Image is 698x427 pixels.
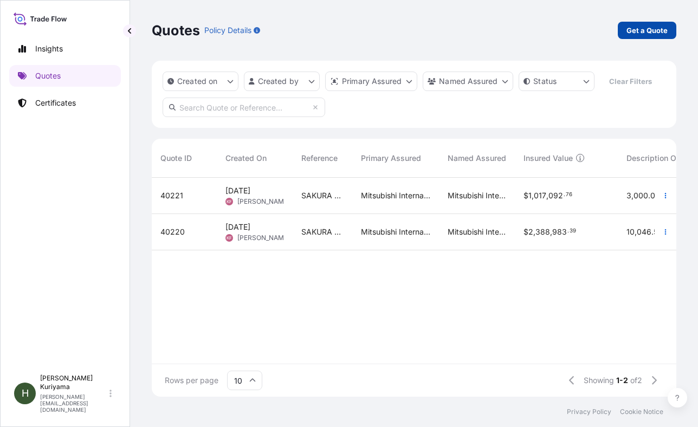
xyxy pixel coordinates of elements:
a: Insights [9,38,121,60]
span: Mitsubishi International Corporation [448,190,506,201]
p: Insights [35,43,63,54]
a: Get a Quote [618,22,676,39]
span: 76 [566,193,572,197]
button: distributor Filter options [325,72,417,91]
span: SAKURA ADVANCE 3-26 [301,227,344,237]
span: Showing [584,375,614,386]
p: Get a Quote [626,25,668,36]
a: Certificates [9,92,121,114]
p: Policy Details [204,25,251,36]
p: Quotes [35,70,61,81]
span: 017 [534,192,546,199]
span: , [532,192,534,199]
span: [PERSON_NAME] [237,234,290,242]
p: Created on [177,76,218,87]
span: [DATE] [225,222,250,232]
button: createdOn Filter options [163,72,238,91]
p: Clear Filters [609,76,652,87]
span: , [550,228,552,236]
p: Status [533,76,557,87]
a: Cookie Notice [620,407,663,416]
span: 1 [528,192,532,199]
span: , [533,228,535,236]
span: . [564,193,565,197]
span: . [567,229,569,233]
span: 2 [528,228,533,236]
span: 40221 [160,190,183,201]
span: Named Assured [448,153,506,164]
p: Named Assured [439,76,497,87]
span: 1-2 [616,375,628,386]
button: Clear Filters [600,73,661,90]
span: Mitsubishi International Corporation [361,190,430,201]
span: Mitsubishi International Corporation [361,227,430,237]
span: Created On [225,153,267,164]
p: Certificates [35,98,76,108]
span: 388 [535,228,550,236]
input: Search Quote or Reference... [163,98,325,117]
p: Created by [258,76,299,87]
span: KF [227,232,232,243]
span: 39 [570,229,576,233]
span: [DATE] [225,185,250,196]
a: Quotes [9,65,121,87]
span: $ [523,228,528,236]
span: , [546,192,548,199]
p: Quotes [152,22,200,39]
span: Rows per page [165,375,218,386]
span: [PERSON_NAME] [237,197,290,206]
p: [PERSON_NAME][EMAIL_ADDRESS][DOMAIN_NAME] [40,393,107,413]
button: certificateStatus Filter options [519,72,594,91]
span: Primary Assured [361,153,421,164]
p: [PERSON_NAME] Kuriyama [40,374,107,391]
span: SAKURA ADVANCE 3-26 NH [301,190,344,201]
span: H [22,388,29,399]
span: Reference [301,153,338,164]
span: Quote ID [160,153,192,164]
p: Primary Assured [342,76,402,87]
span: 983 [552,228,567,236]
span: KF [227,196,232,207]
span: Insured Value [523,153,573,164]
span: $ [523,192,528,199]
button: createdBy Filter options [244,72,320,91]
button: cargoOwner Filter options [423,72,513,91]
a: Privacy Policy [567,407,611,416]
span: 092 [548,192,563,199]
span: of 2 [630,375,642,386]
span: 40220 [160,227,185,237]
span: Mitsubishi International Corporation [448,227,506,237]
